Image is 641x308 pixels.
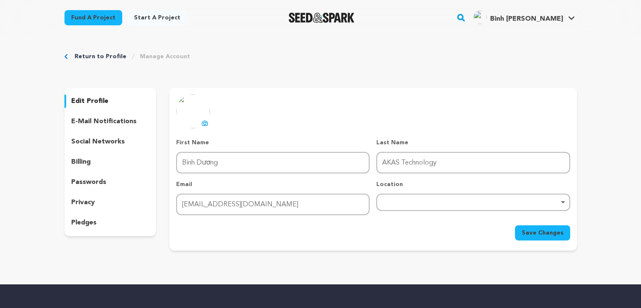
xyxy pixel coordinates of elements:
[140,52,190,61] a: Manage Account
[71,157,91,167] p: billing
[64,155,156,169] button: billing
[64,135,156,149] button: social networks
[71,218,97,228] p: pledges
[490,16,563,22] span: Bình [PERSON_NAME]
[71,197,95,208] p: privacy
[75,52,126,61] a: Return to Profile
[289,13,355,23] img: Seed&Spark Logo Dark Mode
[64,196,156,209] button: privacy
[64,115,156,128] button: e-mail notifications
[176,152,370,173] input: First Name
[127,10,187,25] a: Start a project
[71,96,108,106] p: edit profile
[289,13,355,23] a: Seed&Spark Homepage
[176,138,370,147] p: First Name
[64,176,156,189] button: passwords
[473,11,563,24] div: Bình Dương A.'s Profile
[64,95,156,108] button: edit profile
[176,180,370,189] p: Email
[71,177,106,187] p: passwords
[515,225,570,240] button: Save Changes
[64,216,156,230] button: pledges
[472,9,577,24] a: Bình Dương A.'s Profile
[376,180,570,189] p: Location
[64,10,122,25] a: Fund a project
[376,138,570,147] p: Last Name
[376,152,570,173] input: Last Name
[71,116,137,127] p: e-mail notifications
[473,11,487,24] img: ACg8ocK-Y0gAY-F28gwAuJTtOVOh_9ksxQDdR1jaxypCLN9yXzf9rFA=s96-c
[64,52,577,61] div: Breadcrumb
[472,9,577,27] span: Bình Dương A.'s Profile
[71,137,125,147] p: social networks
[522,229,563,237] span: Save Changes
[176,194,370,215] input: Email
